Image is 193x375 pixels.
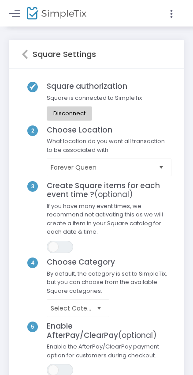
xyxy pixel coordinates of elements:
span: By default, the category is set to SimpleTix, but you can choose from the available Square catego... [42,269,176,300]
h4: Create Square items for each event time ? [42,181,176,199]
h4: Enable AfterPay/ClearPay [42,322,176,340]
img: Checkbox SVG [27,82,38,92]
h4: Square authorization [42,82,146,91]
span: What location do you want all transaction to be associated with [42,137,176,159]
span: Forever Queen [51,163,156,172]
button: Select [155,158,167,177]
button: Select [93,299,105,318]
span: If you have many event times, we recommend not activating this as we will create a item in your S... [42,202,176,241]
div: Disconnect [53,110,85,117]
kendo-dropdownlist: NO DATA FOUND [47,299,109,317]
button: Disconnect [47,106,92,121]
h5: Square Settings [28,49,96,59]
h4: Choose Category [42,258,176,266]
span: (optional) [118,330,156,341]
span: 5 [27,322,38,332]
span: 3 [27,181,38,192]
h4: Choose Location [42,125,176,134]
span: Select Category [51,304,93,313]
span: (optional) [94,189,133,200]
span: Enable the AfterPay/ClearPay payment option for customers during checkout. [42,342,176,364]
span: Square is connected to SimpleTix [42,94,146,107]
span: 4 [27,258,38,268]
span: 2 [27,125,38,136]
